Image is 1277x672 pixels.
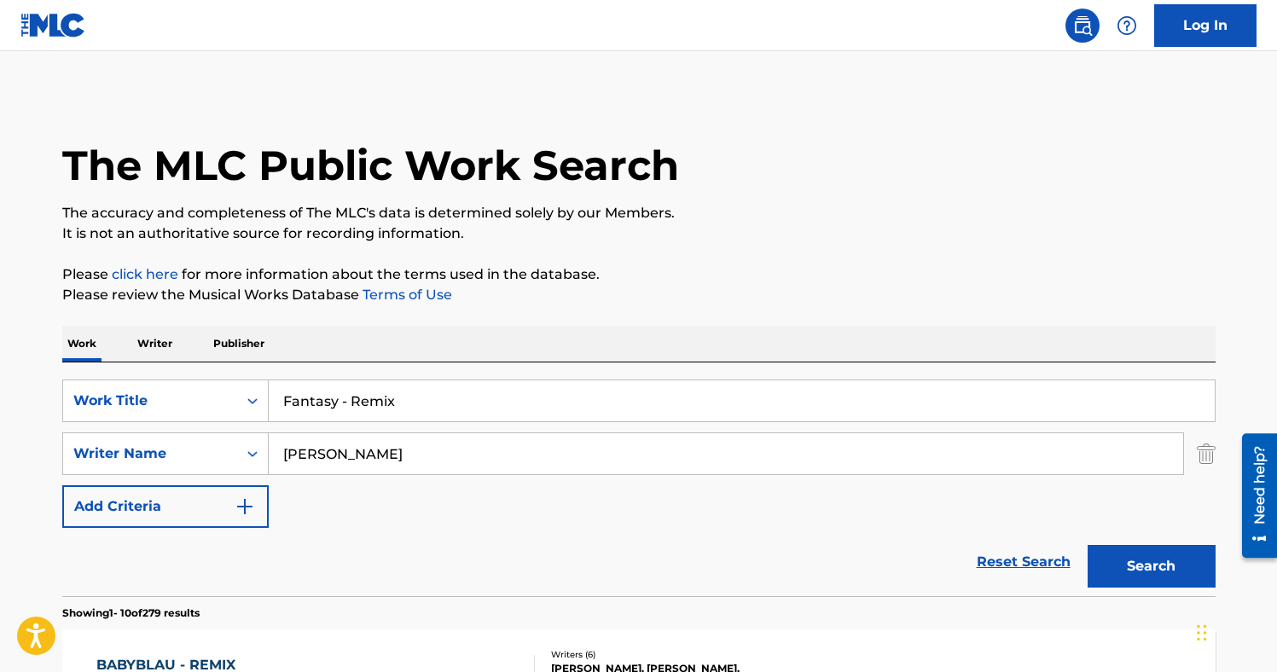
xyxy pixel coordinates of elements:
img: search [1072,15,1093,36]
iframe: Resource Center [1229,427,1277,565]
p: Please review the Musical Works Database [62,285,1216,305]
p: The accuracy and completeness of The MLC's data is determined solely by our Members. [62,203,1216,223]
h1: The MLC Public Work Search [62,140,679,191]
div: Drag [1197,607,1207,658]
a: Public Search [1065,9,1100,43]
div: Work Title [73,391,227,411]
a: click here [112,266,178,282]
button: Add Criteria [62,485,269,528]
img: Delete Criterion [1197,432,1216,475]
div: Writer Name [73,443,227,464]
a: Reset Search [968,543,1079,581]
img: help [1117,15,1137,36]
iframe: Chat Widget [1192,590,1277,672]
a: Log In [1154,4,1257,47]
p: Writer [132,326,177,362]
img: 9d2ae6d4665cec9f34b9.svg [235,496,255,517]
div: Writers ( 6 ) [551,648,809,661]
button: Search [1088,545,1216,588]
p: It is not an authoritative source for recording information. [62,223,1216,244]
p: Work [62,326,102,362]
div: Help [1110,9,1144,43]
a: Terms of Use [359,287,452,303]
p: Showing 1 - 10 of 279 results [62,605,200,621]
img: MLC Logo [20,13,86,38]
p: Please for more information about the terms used in the database. [62,264,1216,285]
p: Publisher [208,326,270,362]
form: Search Form [62,379,1216,596]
